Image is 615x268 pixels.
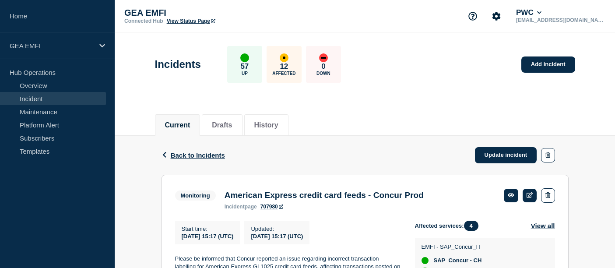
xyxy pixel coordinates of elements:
span: [DATE] 15:17 (UTC) [182,233,234,240]
span: 4 [464,221,478,231]
a: 707980 [260,204,283,210]
h1: Incidents [155,58,201,71]
p: page [225,204,257,210]
div: down [319,53,328,62]
h3: American Express credit card feeds - Concur Prod [225,190,424,200]
button: History [254,121,278,129]
p: GEA EMFI [10,42,94,49]
p: Connected Hub [124,18,163,24]
p: EMFI - SAP_Concur_IT [422,243,482,250]
p: Start time : [182,226,234,232]
button: Current [165,121,190,129]
span: Back to Incidents [171,152,225,159]
a: Update incident [475,147,537,163]
button: Drafts [212,121,232,129]
button: PWC [514,8,543,17]
span: Affected services: [415,221,483,231]
p: Affected [272,71,295,76]
p: [EMAIL_ADDRESS][DOMAIN_NAME] [514,17,605,23]
div: up [240,53,249,62]
button: Account settings [487,7,506,25]
span: incident [225,204,245,210]
p: Down [316,71,330,76]
p: Up [242,71,248,76]
p: 0 [321,62,325,71]
span: SAP_Concur - CH [434,257,482,264]
div: up [422,257,429,264]
a: View Status Page [167,18,215,24]
p: 12 [280,62,288,71]
span: Monitoring [175,190,216,201]
div: affected [280,53,288,62]
button: Support [464,7,482,25]
a: Add incident [521,56,575,73]
p: GEA EMFI [124,8,299,18]
div: [DATE] 15:17 (UTC) [251,232,303,240]
button: View all [531,221,555,231]
button: Back to Incidents [162,152,225,159]
p: Updated : [251,226,303,232]
p: 57 [240,62,249,71]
